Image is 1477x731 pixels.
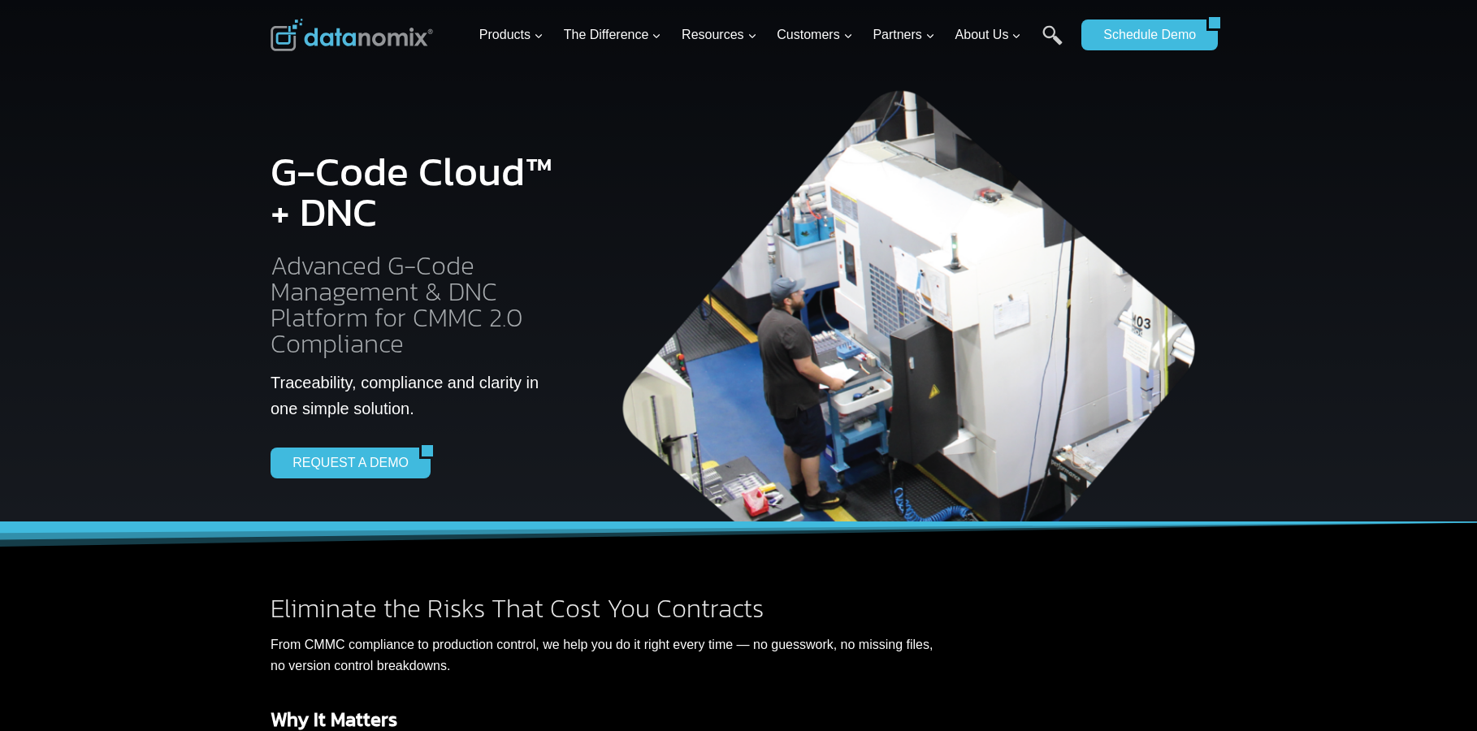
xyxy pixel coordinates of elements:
[479,24,544,45] span: Products
[271,151,561,232] h1: G-Code Cloud™ + DNC
[473,9,1074,62] nav: Primary Navigation
[682,24,756,45] span: Resources
[777,24,852,45] span: Customers
[955,24,1022,45] span: About Us
[1042,25,1063,62] a: Search
[271,634,933,676] p: From CMMC compliance to production control, we help you do it right every time — no guesswork, no...
[271,19,433,51] img: Datanomix
[1081,19,1206,50] a: Schedule Demo
[564,24,662,45] span: The Difference
[271,370,561,422] p: Traceability, compliance and clarity in one simple solution.
[271,595,933,621] h2: Eliminate the Risks That Cost You Contracts
[271,448,419,478] a: REQUEST A DEMO
[873,24,934,45] span: Partners
[271,253,561,357] h2: Advanced G-Code Management & DNC Platform for CMMC 2.0 Compliance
